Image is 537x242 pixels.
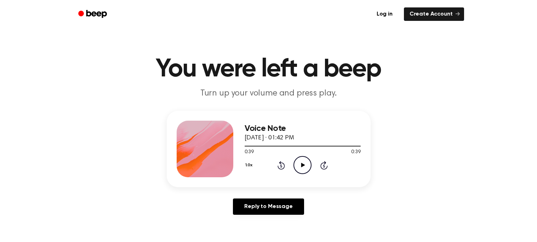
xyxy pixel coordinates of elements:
h1: You were left a beep [87,57,450,82]
a: Reply to Message [233,198,304,215]
a: Log in [370,6,400,22]
p: Turn up your volume and press play. [133,88,405,99]
span: 0:39 [245,149,254,156]
button: 1.0x [245,159,255,171]
a: Create Account [404,7,464,21]
a: Beep [73,7,113,21]
h3: Voice Note [245,124,361,133]
span: [DATE] · 01:42 PM [245,135,294,141]
span: 0:39 [351,149,360,156]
